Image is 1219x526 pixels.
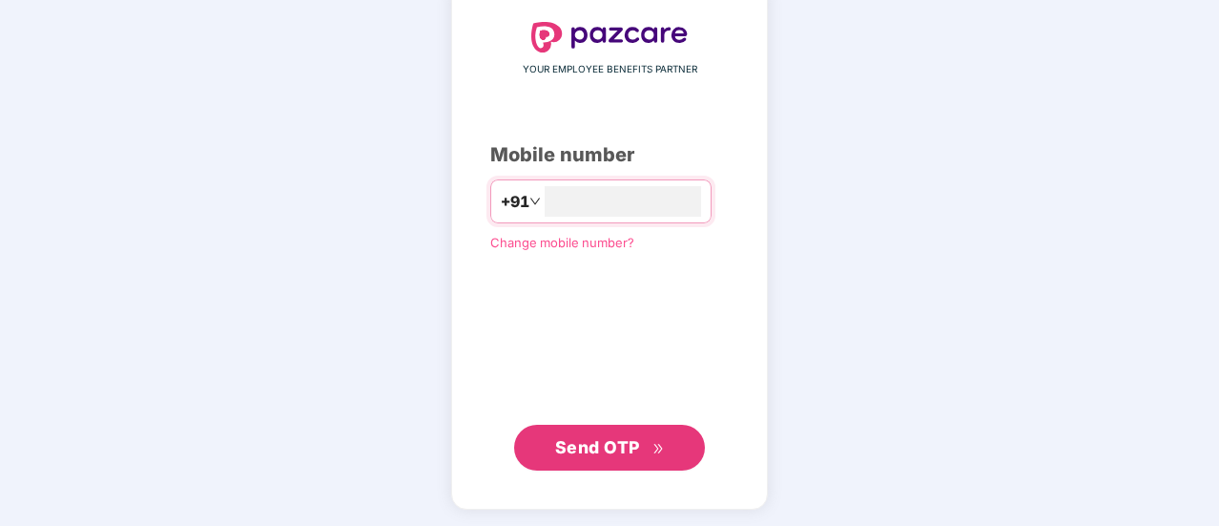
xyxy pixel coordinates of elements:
[652,443,665,455] span: double-right
[529,196,541,207] span: down
[523,62,697,77] span: YOUR EMPLOYEE BENEFITS PARTNER
[490,140,729,170] div: Mobile number
[555,437,640,457] span: Send OTP
[501,190,529,214] span: +91
[531,22,688,53] img: logo
[514,425,705,471] button: Send OTPdouble-right
[490,235,634,250] a: Change mobile number?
